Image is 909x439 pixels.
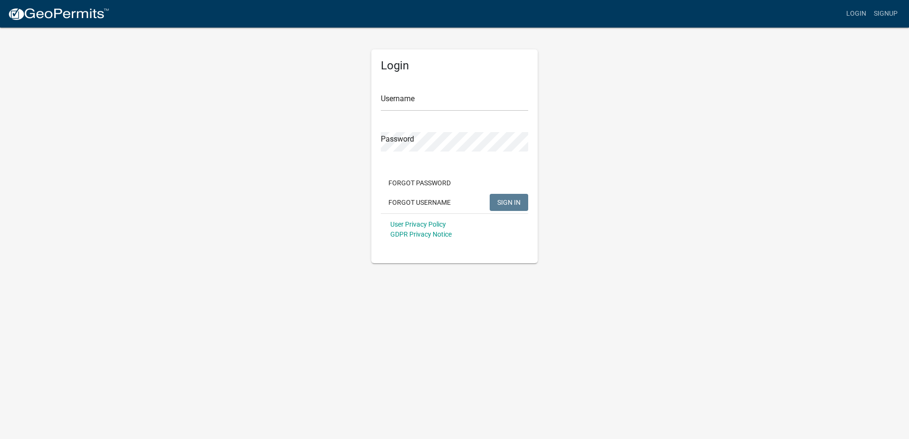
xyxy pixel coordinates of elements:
a: GDPR Privacy Notice [390,230,452,238]
a: Signup [870,5,901,23]
button: Forgot Username [381,194,458,211]
h5: Login [381,59,528,73]
button: SIGN IN [490,194,528,211]
button: Forgot Password [381,174,458,191]
a: Login [842,5,870,23]
a: User Privacy Policy [390,220,446,228]
span: SIGN IN [497,198,521,206]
